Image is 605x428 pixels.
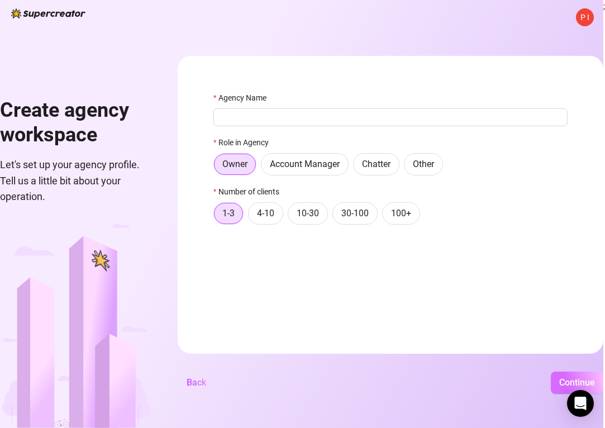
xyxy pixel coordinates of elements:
button: Back [178,372,215,394]
span: 100+ [391,208,411,218]
span: 10-30 [297,208,319,218]
div: Open Intercom Messenger [567,390,594,417]
label: Agency Name [213,92,274,104]
span: Back [187,377,206,388]
span: 30-100 [341,208,369,218]
span: P I [580,11,589,23]
span: 1-3 [222,208,235,218]
span: Other [413,159,434,169]
span: Owner [222,159,247,169]
img: logo [11,8,85,18]
span: 4-10 [257,208,274,218]
span: Account Manager [270,159,340,169]
span: Continue [559,377,595,388]
span: Chatter [362,159,390,169]
input: Agency Name [213,108,568,126]
label: Role in Agency [213,136,276,149]
button: Continue [551,372,603,394]
label: Number of clients [213,186,287,198]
